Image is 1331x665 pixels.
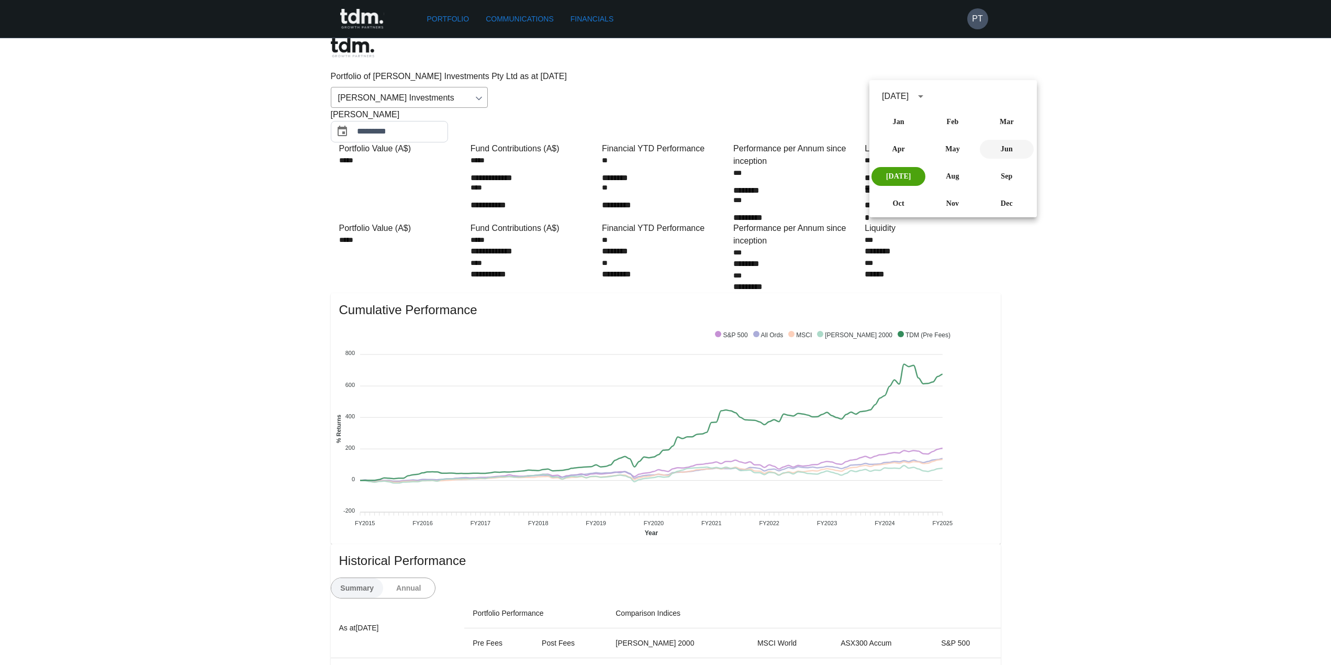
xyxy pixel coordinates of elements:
[972,13,982,25] h6: PT
[607,628,749,658] th: [PERSON_NAME] 2000
[925,113,979,131] button: Feb
[602,142,729,155] div: Financial YTD Performance
[643,520,664,526] tspan: FY2020
[932,520,953,526] tspan: FY2025
[701,520,722,526] tspan: FY2021
[882,90,909,103] div: [DATE]
[339,222,466,235] div: Portfolio Value (A$)
[753,331,784,339] span: All Ords
[925,140,979,159] button: May
[733,142,860,168] div: Performance per Annum since inception
[354,520,375,526] tspan: FY2015
[871,167,925,186] button: [DATE]
[644,529,658,537] text: Year
[339,552,992,569] span: Historical Performance
[898,331,950,339] span: TDM (Pre Fees)
[331,578,435,598] div: text alignment
[464,598,607,628] th: Portfolio Performance
[566,9,618,29] a: Financials
[332,121,353,142] button: Choose date, selected date is Jul 31, 2024
[715,331,747,339] span: S&P 500
[335,415,341,443] text: % Returns
[471,222,598,235] div: Fund Contributions (A$)
[980,167,1034,186] button: Sep
[925,167,979,186] button: Aug
[343,507,355,514] tspan: -200
[733,222,860,247] div: Performance per Annum since inception
[980,194,1034,213] button: Dec
[967,8,988,29] button: PT
[412,520,433,526] tspan: FY2016
[533,628,607,658] th: Post Fees
[464,628,533,658] th: Pre Fees
[749,628,832,658] th: MSCI World
[331,108,400,121] span: [PERSON_NAME]
[865,222,992,235] div: Liquidity
[871,194,925,213] button: Oct
[925,194,979,213] button: Nov
[607,598,1000,628] th: Comparison Indices
[339,142,466,155] div: Portfolio Value (A$)
[423,9,474,29] a: Portfolio
[817,520,837,526] tspan: FY2023
[980,113,1034,131] button: Mar
[351,476,354,482] tspan: 0
[339,622,456,634] p: As at [DATE]
[871,140,925,159] button: Apr
[817,331,892,339] span: [PERSON_NAME] 2000
[345,381,354,387] tspan: 600
[471,142,598,155] div: Fund Contributions (A$)
[470,520,490,526] tspan: FY2017
[759,520,779,526] tspan: FY2022
[586,520,606,526] tspan: FY2019
[331,87,488,108] div: [PERSON_NAME] Investments
[383,578,435,598] button: Annual
[339,302,992,318] span: Cumulative Performance
[345,413,354,419] tspan: 400
[345,350,354,356] tspan: 800
[602,222,729,235] div: Financial YTD Performance
[788,331,812,339] span: MSCI
[482,9,558,29] a: Communications
[528,520,549,526] tspan: FY2018
[980,140,1034,159] button: Jun
[933,628,1000,658] th: S&P 500
[345,445,354,451] tspan: 200
[331,70,1001,83] p: Portfolio of [PERSON_NAME] Investments Pty Ltd as at [DATE]
[871,113,925,131] button: Jan
[912,87,930,105] button: calendar view is open, switch to year view
[875,520,895,526] tspan: FY2024
[832,628,933,658] th: ASX300 Accum
[865,142,992,155] div: Liquidity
